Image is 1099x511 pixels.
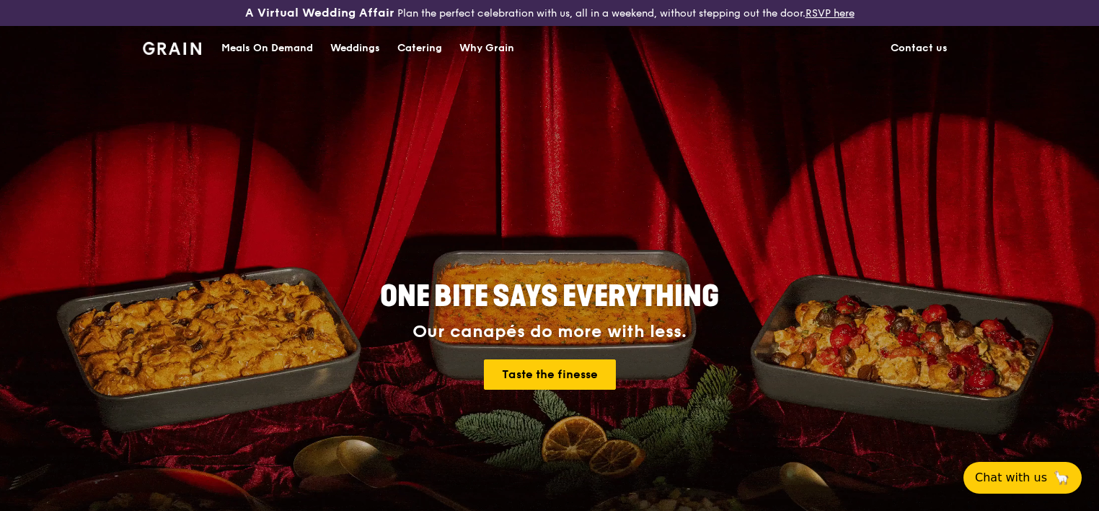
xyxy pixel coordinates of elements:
div: Weddings [330,27,380,70]
a: Taste the finesse [484,359,616,390]
span: 🦙 [1053,469,1070,486]
span: ONE BITE SAYS EVERYTHING [380,279,719,314]
span: Chat with us [975,469,1047,486]
a: RSVP here [806,7,855,19]
div: Meals On Demand [221,27,313,70]
a: Why Grain [451,27,523,70]
a: Catering [389,27,451,70]
div: Why Grain [459,27,514,70]
div: Plan the perfect celebration with us, all in a weekend, without stepping out the door. [183,6,916,20]
img: Grain [143,42,201,55]
div: Our canapés do more with less. [290,322,809,342]
a: Weddings [322,27,389,70]
div: Catering [397,27,442,70]
h3: A Virtual Wedding Affair [245,6,394,20]
button: Chat with us🦙 [963,462,1082,494]
a: Contact us [882,27,956,70]
a: GrainGrain [143,25,201,69]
